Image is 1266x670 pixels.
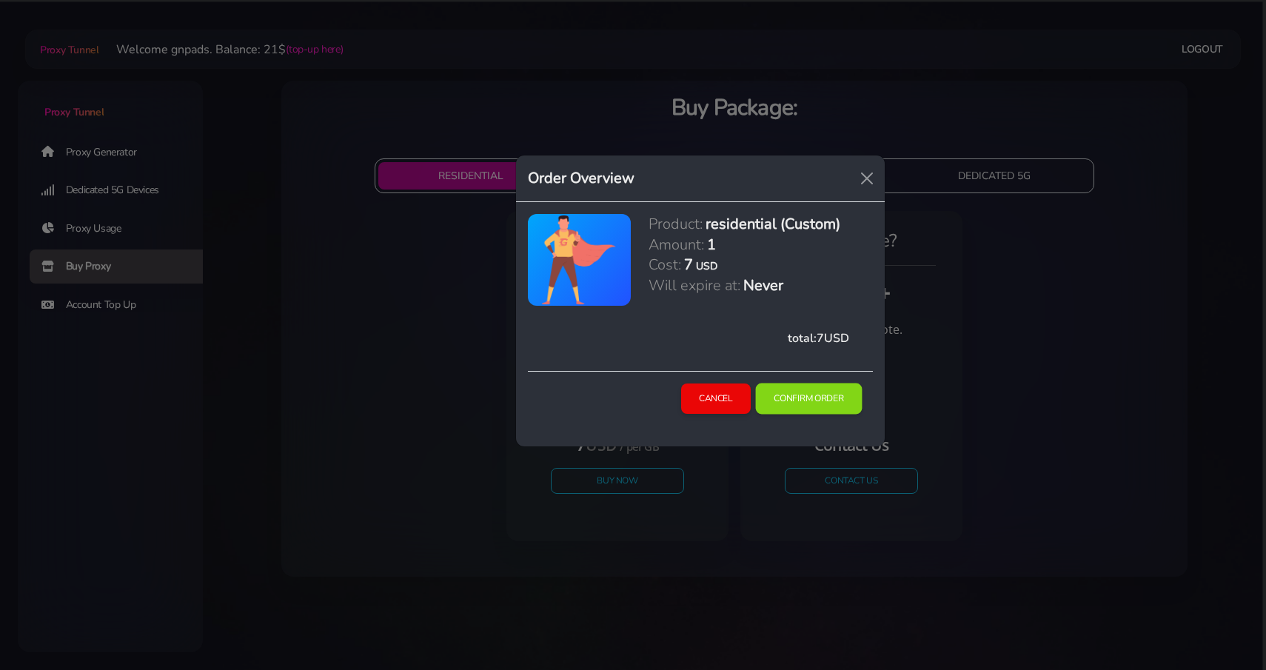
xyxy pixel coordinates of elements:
h5: Will expire at: [649,275,740,295]
h5: residential (Custom) [706,214,840,234]
h5: Never [743,275,783,295]
img: antenna.png [540,214,617,306]
h5: 7 [684,255,693,275]
h5: 1 [707,235,716,255]
span: 7 [817,330,824,346]
h5: Cost: [649,255,681,275]
span: total: USD [788,330,849,346]
iframe: Webchat Widget [1194,598,1247,651]
h6: USD [696,259,717,273]
h5: Amount: [649,235,704,255]
button: Close [855,167,879,190]
h5: Order Overview [528,167,634,190]
button: Cancel [681,383,751,414]
h5: Product: [649,214,703,234]
button: Confirm Order [755,383,862,415]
